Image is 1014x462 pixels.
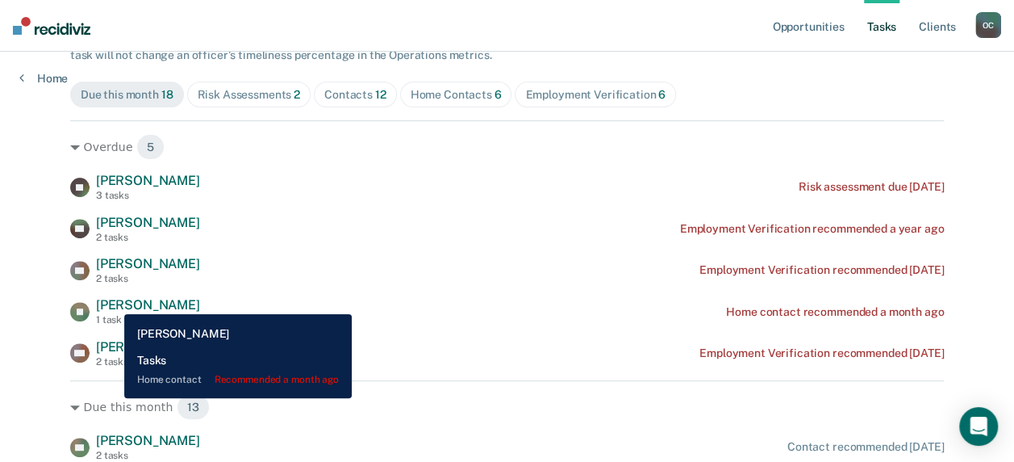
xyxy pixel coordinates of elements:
[96,232,200,243] div: 2 tasks
[699,263,944,277] div: Employment Verification recommended [DATE]
[96,450,200,461] div: 2 tasks
[294,88,300,101] span: 2
[96,356,200,367] div: 2 tasks
[96,297,200,313] span: [PERSON_NAME]
[726,305,944,319] div: Home contact recommended a month ago
[81,88,173,102] div: Due this month
[799,180,944,194] div: Risk assessment due [DATE]
[975,12,1001,38] div: O C
[494,88,502,101] span: 6
[96,314,200,325] div: 1 task
[136,134,165,160] span: 5
[96,190,200,201] div: 3 tasks
[680,222,945,236] div: Employment Verification recommended a year ago
[70,134,944,160] div: Overdue 5
[96,215,200,230] span: [PERSON_NAME]
[787,440,944,454] div: Contact recommended [DATE]
[96,256,200,271] span: [PERSON_NAME]
[96,339,200,355] span: [PERSON_NAME]
[658,88,666,101] span: 6
[161,88,173,101] span: 18
[324,88,386,102] div: Contacts
[375,88,386,101] span: 12
[699,346,944,360] div: Employment Verification recommended [DATE]
[411,88,502,102] div: Home Contacts
[96,433,200,448] span: [PERSON_NAME]
[525,88,666,102] div: Employment Verification
[13,17,90,35] img: Recidiviz
[198,88,301,102] div: Risk Assessments
[96,173,200,188] span: [PERSON_NAME]
[96,273,200,284] div: 2 tasks
[959,407,998,446] div: Open Intercom Messenger
[177,394,210,420] span: 13
[70,394,944,420] div: Due this month 13
[975,12,1001,38] button: OC
[19,71,68,86] a: Home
